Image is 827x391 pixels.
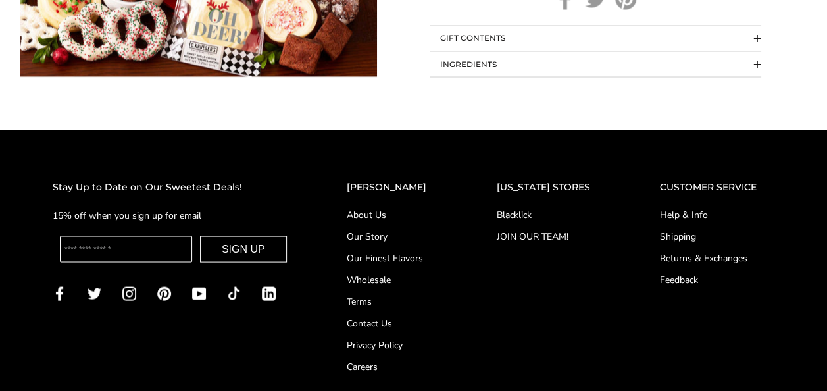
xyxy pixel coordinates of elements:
a: Our Finest Flavors [347,251,444,265]
a: TikTok [227,285,241,300]
a: LinkedIn [262,285,276,300]
button: Collapsible block button [430,51,761,76]
a: Instagram [122,285,136,300]
button: SIGN UP [200,236,287,262]
p: 15% off when you sign up for email [53,207,294,222]
input: Enter your email [60,236,192,262]
a: YouTube [192,285,206,300]
a: Contact Us [347,316,444,330]
iframe: Sign Up via Text for Offers [11,341,136,380]
a: Terms [347,294,444,308]
a: Wholesale [347,273,444,286]
a: Facebook [53,285,66,300]
a: Shipping [660,229,774,243]
a: Feedback [660,273,774,286]
a: JOIN OUR TEAM! [496,229,607,243]
a: Privacy Policy [347,338,444,352]
button: Collapsible block button [430,26,761,51]
a: Twitter [88,285,101,300]
a: Our Story [347,229,444,243]
a: About Us [347,207,444,221]
a: Help & Info [660,207,774,221]
a: Careers [347,359,444,373]
h2: [PERSON_NAME] [347,179,444,194]
a: Returns & Exchanges [660,251,774,265]
h2: [US_STATE] STORES [496,179,607,194]
h2: CUSTOMER SERVICE [660,179,774,194]
a: Blacklick [496,207,607,221]
h2: Stay Up to Date on Our Sweetest Deals! [53,179,294,194]
a: Pinterest [157,285,171,300]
